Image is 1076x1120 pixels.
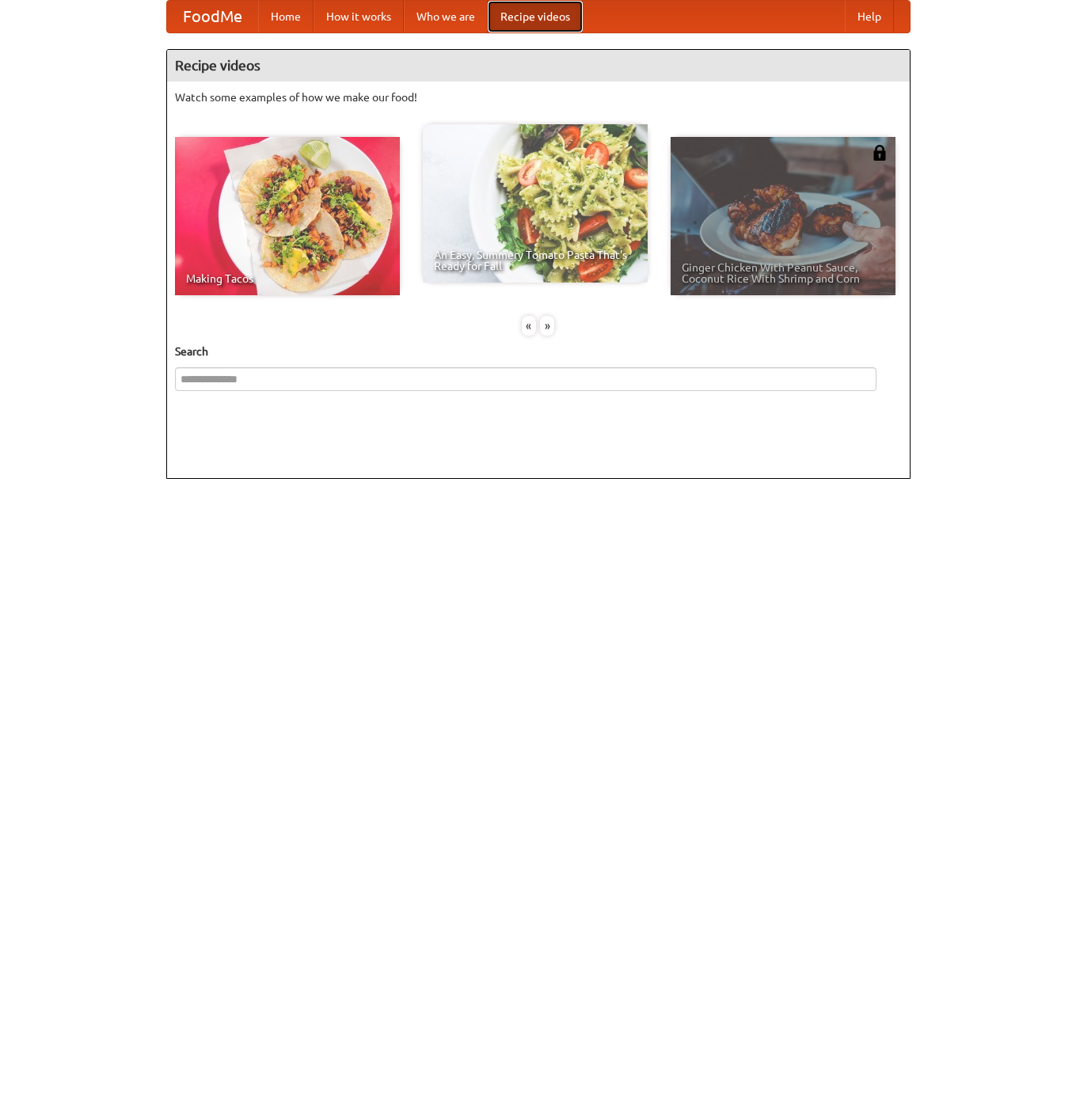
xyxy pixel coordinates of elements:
p: Watch some examples of how we make our food! [175,89,902,105]
img: 483408.png [872,145,888,161]
span: An Easy, Summery Tomato Pasta That's Ready for Fall [434,249,637,271]
a: Help [845,1,894,32]
a: Home [258,1,314,32]
a: Making Tacos [175,137,400,295]
div: » [540,316,554,336]
h4: Recipe videos [167,50,910,82]
span: Making Tacos [186,273,389,284]
h5: Search [175,344,902,359]
a: Recipe videos [488,1,583,32]
a: FoodMe [167,1,258,32]
a: How it works [314,1,404,32]
div: « [522,316,536,336]
a: An Easy, Summery Tomato Pasta That's Ready for Fall [423,124,648,283]
a: Who we are [404,1,488,32]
